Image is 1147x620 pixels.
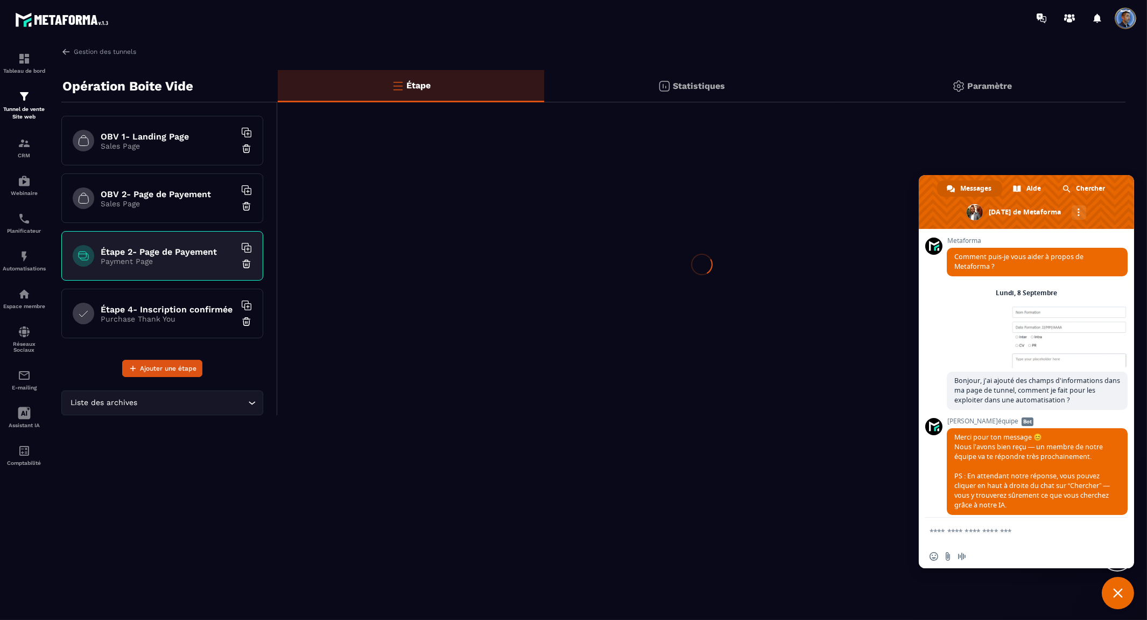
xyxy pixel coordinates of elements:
img: social-network [18,325,31,338]
p: Planificateur [3,228,46,234]
span: Merci pour ton message 😊 Nous l’avons bien reçu — un membre de notre équipe va te répondre très p... [954,433,1110,510]
p: Sales Page [101,142,235,150]
p: Sales Page [101,199,235,208]
span: Insérer un emoji [930,552,938,561]
h6: OBV 1- Landing Page [101,131,235,142]
div: Aide [1003,180,1052,197]
a: automationsautomationsAutomatisations [3,242,46,280]
a: automationsautomationsWebinaire [3,166,46,204]
span: Messages [960,180,991,197]
p: Assistant IA [3,422,46,428]
img: trash [241,143,252,154]
img: logo [15,10,112,30]
img: stats.20deebd0.svg [658,80,671,93]
img: trash [241,259,252,269]
div: Lundi, 8 Septembre [996,290,1057,296]
img: email [18,369,31,382]
p: Comptabilité [3,460,46,466]
a: automationsautomationsEspace membre [3,280,46,317]
a: schedulerschedulerPlanificateur [3,204,46,242]
a: emailemailE-mailing [3,361,46,399]
div: Chercher [1053,180,1116,197]
p: Automatisations [3,266,46,271]
span: [PERSON_NAME]équipe [947,417,1128,425]
span: Bot [1022,417,1033,426]
p: Espace membre [3,303,46,309]
img: automations [18,288,31,301]
span: Message audio [958,552,966,561]
textarea: Entrez votre message... [930,527,1100,537]
button: Ajouter une étape [122,360,202,377]
span: Comment puis-je vous aider à propos de Metaforma ? [954,252,1083,271]
p: Payment Page [101,257,235,266]
img: setting-gr.5f69749f.svg [952,80,965,93]
p: Purchase Thank You [101,315,235,323]
img: formation [18,90,31,103]
p: Webinaire [3,190,46,196]
a: Assistant IA [3,399,46,436]
span: Chercher [1076,180,1105,197]
p: Réseaux Sociaux [3,341,46,353]
h6: OBV 2- Page de Payement [101,189,235,199]
p: Statistiques [673,81,726,91]
span: Ajouter une étape [140,363,196,374]
div: Search for option [61,391,263,415]
img: accountant [18,444,31,457]
p: Tableau de bord [3,68,46,74]
span: Aide [1026,180,1041,197]
img: automations [18,175,31,187]
img: arrow [61,47,71,57]
img: bars-o.4a397970.svg [391,79,404,92]
div: Autres canaux [1072,205,1086,220]
p: Opération Boite Vide [62,75,193,97]
input: Search for option [140,397,245,409]
h6: Étape 4- Inscription confirmée [101,304,235,315]
span: Liste des archives [68,397,140,409]
h6: Étape 2- Page de Payement [101,247,235,257]
a: formationformationCRM [3,129,46,166]
a: Gestion des tunnels [61,47,136,57]
a: accountantaccountantComptabilité [3,436,46,474]
p: Étape [407,80,431,90]
img: formation [18,52,31,65]
img: trash [241,316,252,327]
span: Bonjour, j'ai ajouté des champs d'informations dans ma page de tunnel, comment je fait pour les e... [954,376,1120,405]
p: E-mailing [3,385,46,391]
a: social-networksocial-networkRéseaux Sociaux [3,317,46,361]
p: Tunnel de vente Site web [3,106,46,121]
span: Metaforma [947,237,1128,245]
img: formation [18,137,31,150]
img: trash [241,201,252,212]
span: Envoyer un fichier [944,552,952,561]
a: formationformationTableau de bord [3,44,46,82]
img: automations [18,250,31,263]
div: Messages [937,180,1002,197]
img: scheduler [18,212,31,225]
a: formationformationTunnel de vente Site web [3,82,46,129]
p: Paramètre [968,81,1012,91]
p: CRM [3,152,46,158]
div: Fermer le chat [1102,577,1134,609]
